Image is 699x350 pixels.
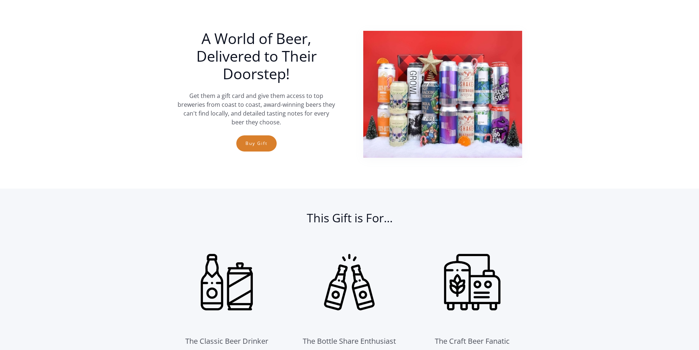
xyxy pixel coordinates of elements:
div: The Classic Beer Drinker [185,335,268,347]
a: Buy Gift [236,135,277,152]
p: Get them a gift card and give them access to top breweries from coast to coast, award-winning bee... [177,91,336,127]
h1: A World of Beer, Delivered to Their Doorstep! [177,30,336,83]
div: The Bottle Share Enthusiast [303,335,396,347]
div: The Craft Beer Fanatic [435,335,510,347]
h2: This Gift is For... [177,211,522,233]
